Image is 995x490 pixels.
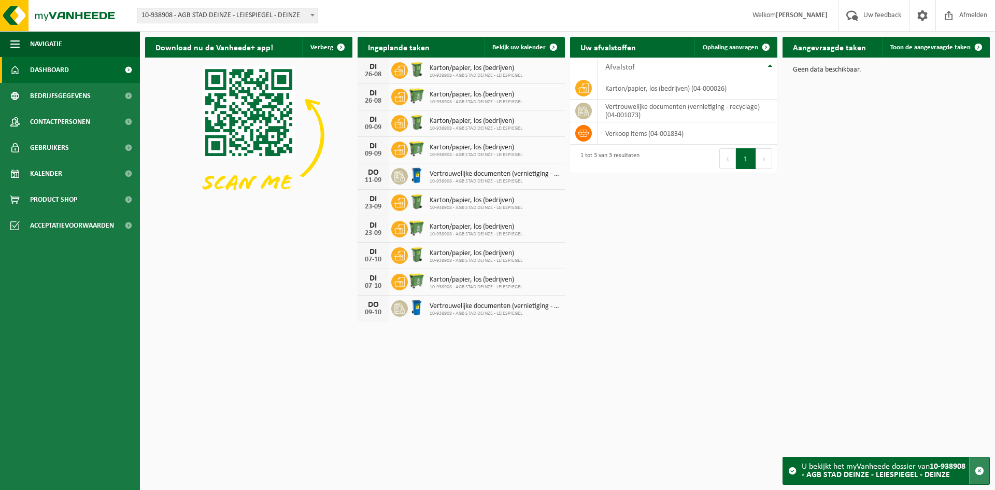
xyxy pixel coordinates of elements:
button: 1 [736,148,756,169]
div: 09-10 [363,309,383,316]
td: vertrouwelijke documenten (vernietiging - recyclage) (04-001073) [598,100,777,122]
span: 10-938908 - AGB STAD DEINZE - LEIESPIEGEL [430,178,560,185]
div: 26-08 [363,97,383,105]
div: DI [363,63,383,71]
span: Contactpersonen [30,109,90,135]
button: Next [756,148,772,169]
span: 10-938908 - AGB STAD DEINZE - LEIESPIEGEL [430,231,522,237]
button: Verberg [302,37,351,58]
img: WB-0240-HPE-GN-51 [408,61,425,78]
div: DI [363,274,383,283]
div: DO [363,301,383,309]
span: Gebruikers [30,135,69,161]
span: Karton/papier, los (bedrijven) [430,117,522,125]
span: Dashboard [30,57,69,83]
span: 10-938908 - AGB STAD DEINZE - LEIESPIEGEL [430,152,522,158]
span: Bekijk uw kalender [492,44,546,51]
div: 11-09 [363,177,383,184]
img: WB-0240-HPE-GN-51 [408,114,425,131]
img: WB-0770-HPE-GN-51 [408,272,425,290]
span: Product Shop [30,187,77,213]
span: 10-938908 - AGB STAD DEINZE - LEIESPIEGEL [430,73,522,79]
strong: [PERSON_NAME] [776,11,828,19]
span: 10-938908 - AGB STAD DEINZE - LEIESPIEGEL - DEINZE [137,8,318,23]
span: Navigatie [30,31,62,57]
img: WB-0240-HPE-GN-51 [408,193,425,211]
td: karton/papier, los (bedrijven) (04-000026) [598,77,777,100]
strong: 10-938908 - AGB STAD DEINZE - LEIESPIEGEL - DEINZE [802,463,965,479]
span: Bedrijfsgegevens [30,83,91,109]
div: DO [363,169,383,177]
img: WB-0770-HPE-GN-51 [408,87,425,105]
a: Toon de aangevraagde taken [882,37,989,58]
div: 23-09 [363,203,383,211]
div: 09-09 [363,150,383,158]
div: 09-09 [363,124,383,131]
div: U bekijkt het myVanheede dossier van [802,457,969,484]
img: WB-0770-HPE-GN-51 [408,140,425,158]
span: Karton/papier, los (bedrijven) [430,144,522,152]
span: 10-938908 - AGB STAD DEINZE - LEIESPIEGEL [430,311,560,317]
h2: Download nu de Vanheede+ app! [145,37,283,57]
span: 10-938908 - AGB STAD DEINZE - LEIESPIEGEL [430,258,522,264]
h2: Uw afvalstoffen [570,37,646,57]
img: WB-0240-HPE-BE-09 [408,166,425,184]
div: 23-09 [363,230,383,237]
span: Verberg [310,44,333,51]
span: 10-938908 - AGB STAD DEINZE - LEIESPIEGEL [430,205,522,211]
span: Karton/papier, los (bedrijven) [430,276,522,284]
div: DI [363,142,383,150]
span: Afvalstof [605,63,635,72]
div: DI [363,221,383,230]
a: Bekijk uw kalender [484,37,564,58]
span: Acceptatievoorwaarden [30,213,114,239]
span: Vertrouwelijke documenten (vernietiging - recyclage) [430,302,560,311]
div: 07-10 [363,256,383,263]
span: 10-938908 - AGB STAD DEINZE - LEIESPIEGEL [430,125,522,132]
a: Ophaling aanvragen [694,37,776,58]
span: Karton/papier, los (bedrijven) [430,197,522,205]
span: Kalender [30,161,62,187]
img: WB-0770-HPE-GN-51 [408,219,425,237]
div: 07-10 [363,283,383,290]
div: 26-08 [363,71,383,78]
span: Vertrouwelijke documenten (vernietiging - recyclage) [430,170,560,178]
div: DI [363,248,383,256]
div: DI [363,195,383,203]
span: 10-938908 - AGB STAD DEINZE - LEIESPIEGEL [430,284,522,290]
img: Download de VHEPlus App [145,58,352,213]
img: WB-0240-HPE-BE-09 [408,299,425,316]
span: Ophaling aanvragen [703,44,758,51]
td: verkoop items (04-001834) [598,122,777,145]
img: WB-0240-HPE-GN-51 [408,246,425,263]
span: 10-938908 - AGB STAD DEINZE - LEIESPIEGEL [430,99,522,105]
h2: Ingeplande taken [358,37,440,57]
span: Karton/papier, los (bedrijven) [430,223,522,231]
span: Karton/papier, los (bedrijven) [430,64,522,73]
span: Toon de aangevraagde taken [890,44,971,51]
div: 1 tot 3 van 3 resultaten [575,147,639,170]
span: Karton/papier, los (bedrijven) [430,249,522,258]
div: DI [363,89,383,97]
button: Previous [719,148,736,169]
div: DI [363,116,383,124]
h2: Aangevraagde taken [783,37,876,57]
span: Karton/papier, los (bedrijven) [430,91,522,99]
p: Geen data beschikbaar. [793,66,979,74]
